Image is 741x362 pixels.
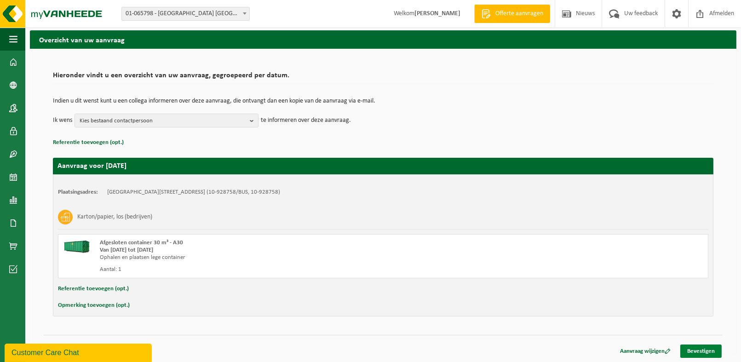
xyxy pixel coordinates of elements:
[100,254,420,261] div: Ophalen en plaatsen lege container
[474,5,550,23] a: Offerte aanvragen
[100,247,153,253] strong: Van [DATE] tot [DATE]
[58,189,98,195] strong: Plaatsingsadres:
[680,345,722,358] a: Bevestigen
[493,9,546,18] span: Offerte aanvragen
[261,114,351,127] p: te informeren over deze aanvraag.
[30,30,736,48] h2: Overzicht van uw aanvraag
[57,162,126,170] strong: Aanvraag voor [DATE]
[53,98,713,104] p: Indien u dit wenst kunt u een collega informeren over deze aanvraag, die ontvangt dan een kopie v...
[107,189,280,196] td: [GEOGRAPHIC_DATA][STREET_ADDRESS] (10-928758/BUS, 10-928758)
[5,342,154,362] iframe: chat widget
[75,114,258,127] button: Kies bestaand contactpersoon
[613,345,678,358] a: Aanvraag wijzigen
[414,10,460,17] strong: [PERSON_NAME]
[100,266,420,273] div: Aantal: 1
[77,210,152,224] h3: Karton/papier, los (bedrijven)
[58,299,130,311] button: Opmerking toevoegen (opt.)
[63,239,91,253] img: HK-XA-30-GN-00.png
[80,114,246,128] span: Kies bestaand contactpersoon
[53,137,124,149] button: Referentie toevoegen (opt.)
[53,114,72,127] p: Ik wens
[122,7,249,20] span: 01-065798 - LIMAZI NV - LICHTERVELDE
[53,72,713,84] h2: Hieronder vindt u een overzicht van uw aanvraag, gegroepeerd per datum.
[100,240,183,246] span: Afgesloten container 30 m³ - A30
[58,283,129,295] button: Referentie toevoegen (opt.)
[121,7,250,21] span: 01-065798 - LIMAZI NV - LICHTERVELDE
